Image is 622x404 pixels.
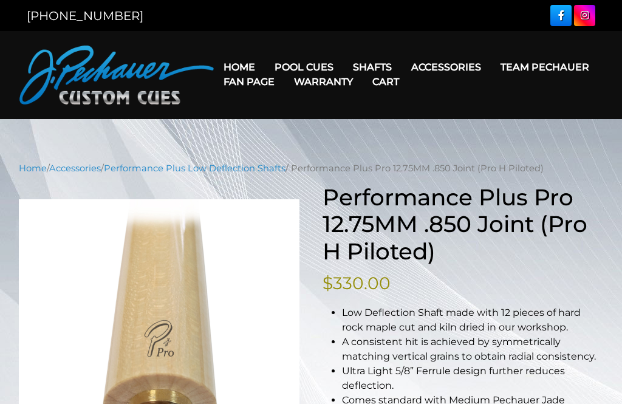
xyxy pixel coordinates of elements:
[323,273,333,293] span: $
[214,66,284,97] a: Fan Page
[323,184,603,265] h1: Performance Plus Pro 12.75MM .850 Joint (Pro H Piloted)
[265,52,343,83] a: Pool Cues
[343,52,402,83] a: Shafts
[402,52,491,83] a: Accessories
[342,364,603,393] li: Ultra Light 5/8” Ferrule design further reduces deflection.
[342,306,603,335] li: Low Deflection Shaft made with 12 pieces of hard rock maple cut and kiln dried in our workshop.
[214,52,265,83] a: Home
[19,46,214,104] img: Pechauer Custom Cues
[19,163,47,174] a: Home
[49,163,101,174] a: Accessories
[323,273,391,293] bdi: 330.00
[491,52,599,83] a: Team Pechauer
[284,66,363,97] a: Warranty
[342,335,603,364] li: A consistent hit is achieved by symmetrically matching vertical grains to obtain radial consistency.
[104,163,285,174] a: Performance Plus Low Deflection Shafts
[19,162,603,175] nav: Breadcrumb
[363,66,409,97] a: Cart
[27,9,143,23] a: [PHONE_NUMBER]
